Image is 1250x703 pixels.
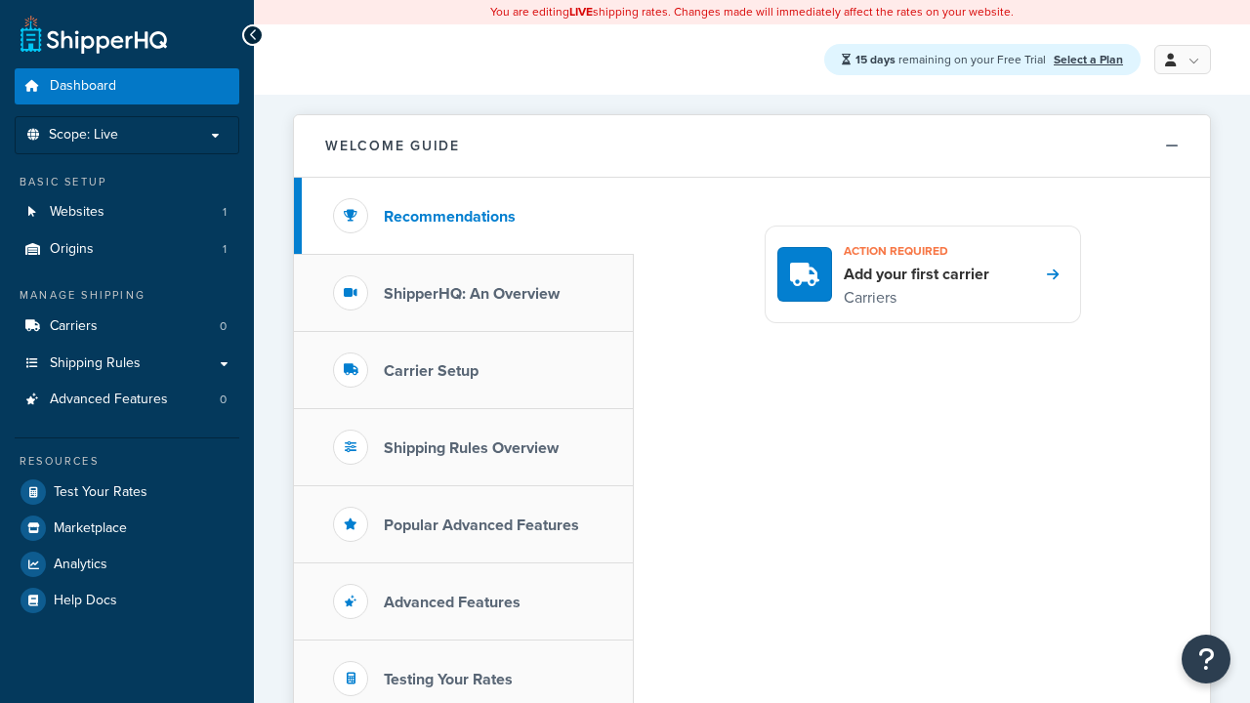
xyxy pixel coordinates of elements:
[54,520,127,537] span: Marketplace
[50,241,94,258] span: Origins
[50,78,116,95] span: Dashboard
[844,264,989,285] h4: Add your first carrier
[384,208,516,226] h3: Recommendations
[15,231,239,268] a: Origins1
[325,139,460,153] h2: Welcome Guide
[15,174,239,190] div: Basic Setup
[855,51,1049,68] span: remaining on your Free Trial
[569,3,593,21] b: LIVE
[220,392,227,408] span: 0
[384,517,579,534] h3: Popular Advanced Features
[1182,635,1230,683] button: Open Resource Center
[294,115,1210,178] button: Welcome Guide
[844,285,989,310] p: Carriers
[15,231,239,268] li: Origins
[54,593,117,609] span: Help Docs
[15,309,239,345] a: Carriers0
[15,547,239,582] a: Analytics
[15,287,239,304] div: Manage Shipping
[15,68,239,104] a: Dashboard
[54,557,107,573] span: Analytics
[220,318,227,335] span: 0
[15,583,239,618] a: Help Docs
[15,194,239,230] li: Websites
[15,382,239,418] a: Advanced Features0
[855,51,896,68] strong: 15 days
[50,204,104,221] span: Websites
[1054,51,1123,68] a: Select a Plan
[384,362,479,380] h3: Carrier Setup
[15,453,239,470] div: Resources
[15,475,239,510] a: Test Your Rates
[15,346,239,382] a: Shipping Rules
[223,241,227,258] span: 1
[15,309,239,345] li: Carriers
[50,318,98,335] span: Carriers
[15,382,239,418] li: Advanced Features
[384,671,513,688] h3: Testing Your Rates
[844,238,989,264] h3: Action required
[50,355,141,372] span: Shipping Rules
[384,594,521,611] h3: Advanced Features
[15,194,239,230] a: Websites1
[384,285,560,303] h3: ShipperHQ: An Overview
[54,484,147,501] span: Test Your Rates
[223,204,227,221] span: 1
[50,392,168,408] span: Advanced Features
[49,127,118,144] span: Scope: Live
[15,511,239,546] a: Marketplace
[384,439,559,457] h3: Shipping Rules Overview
